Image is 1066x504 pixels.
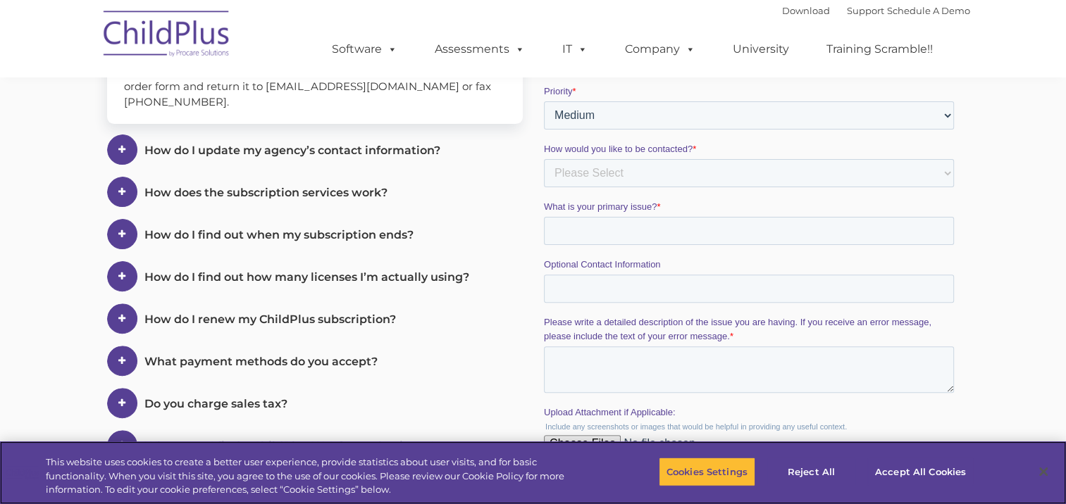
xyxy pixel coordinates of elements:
[46,455,586,497] div: This website uses cookies to create a better user experience, provide statistics about user visit...
[318,35,411,63] a: Software
[144,228,414,241] span: How do I find out when my subscription ends?
[421,35,539,63] a: Assessments
[847,5,884,16] a: Support
[611,35,709,63] a: Company
[144,355,378,368] span: What payment methods do you accept?
[548,35,602,63] a: IT
[144,397,287,410] span: Do you charge sales tax?
[144,186,388,199] span: How does the subscription services work?
[782,5,830,16] a: Download
[97,1,237,71] img: ChildPlus by Procare Solutions
[719,35,803,63] a: University
[767,457,855,486] button: Reject All
[144,270,469,284] span: How do I find out how many licenses I’m actually using?
[144,144,440,157] span: How do I update my agency’s contact information?
[782,5,970,16] font: |
[144,313,396,326] span: How do I renew my ChildPlus subscription?
[144,439,435,453] span: Where can I find a ChildPlus W-9 for my business?
[1028,456,1059,487] button: Close
[887,5,970,16] a: Schedule A Demo
[659,457,755,486] button: Cookies Settings
[867,457,974,486] button: Accept All Cookies
[812,35,947,63] a: Training Scramble!!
